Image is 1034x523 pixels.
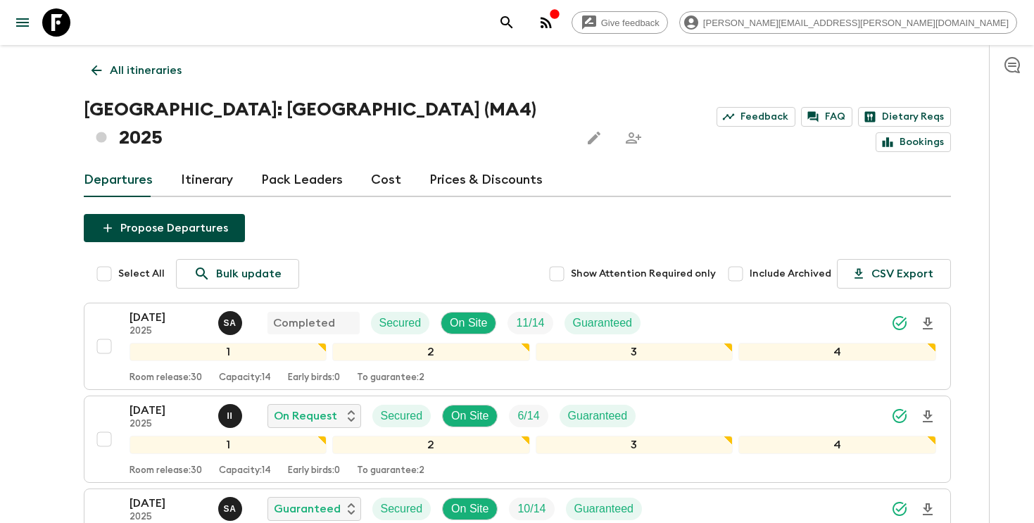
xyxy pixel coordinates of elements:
p: Room release: 30 [130,465,202,477]
span: Samir Achahri [218,501,245,512]
div: On Site [441,312,496,334]
div: On Site [442,405,498,427]
svg: Download Onboarding [919,408,936,425]
div: 4 [738,343,936,361]
div: Secured [371,312,430,334]
button: search adventures [493,8,521,37]
div: 2 [332,343,530,361]
p: All itineraries [110,62,182,79]
p: Guaranteed [573,315,633,332]
a: Departures [84,163,153,197]
button: menu [8,8,37,37]
span: Share this itinerary [619,124,648,152]
p: Bulk update [216,265,282,282]
span: [PERSON_NAME][EMAIL_ADDRESS][PERSON_NAME][DOMAIN_NAME] [695,18,1016,28]
span: Give feedback [593,18,667,28]
p: [DATE] [130,495,207,512]
button: [DATE]2025Samir AchahriCompletedSecuredOn SiteTrip FillGuaranteed1234Room release:30Capacity:14Ea... [84,303,951,390]
svg: Download Onboarding [919,315,936,332]
p: On Site [451,408,488,424]
p: Completed [273,315,335,332]
a: Bookings [876,132,951,152]
button: SA [218,497,245,521]
p: 2025 [130,419,207,430]
p: 2025 [130,512,207,523]
p: I I [227,410,233,422]
div: Trip Fill [507,312,553,334]
p: Early birds: 0 [288,465,340,477]
p: Room release: 30 [130,372,202,384]
span: Samir Achahri [218,315,245,327]
svg: Synced Successfully [891,500,908,517]
div: 1 [130,436,327,454]
p: Secured [381,500,423,517]
p: Secured [381,408,423,424]
div: 1 [130,343,327,361]
p: Capacity: 14 [219,465,271,477]
button: [DATE]2025Ismail IngriouiOn RequestSecuredOn SiteTrip FillGuaranteed1234Room release:30Capacity:1... [84,396,951,483]
p: [DATE] [130,309,207,326]
p: 6 / 14 [517,408,539,424]
p: Guaranteed [568,408,628,424]
h1: [GEOGRAPHIC_DATA]: [GEOGRAPHIC_DATA] (MA4) 2025 [84,96,569,152]
a: Itinerary [181,163,233,197]
a: Pack Leaders [261,163,343,197]
span: Include Archived [750,267,831,281]
button: CSV Export [837,259,951,289]
div: Secured [372,405,431,427]
p: 10 / 14 [517,500,546,517]
div: 3 [536,436,733,454]
a: Dietary Reqs [858,107,951,127]
div: Trip Fill [509,498,554,520]
a: Feedback [717,107,795,127]
button: Propose Departures [84,214,245,242]
p: To guarantee: 2 [357,465,424,477]
span: Show Attention Required only [571,267,716,281]
svg: Synced Successfully [891,315,908,332]
p: 2025 [130,326,207,337]
a: Give feedback [572,11,668,34]
div: 2 [332,436,530,454]
div: Secured [372,498,431,520]
span: Select All [118,267,165,281]
p: Capacity: 14 [219,372,271,384]
p: S A [224,503,237,515]
a: FAQ [801,107,852,127]
p: Early birds: 0 [288,372,340,384]
div: 4 [738,436,936,454]
p: [DATE] [130,402,207,419]
span: Ismail Ingrioui [218,408,245,420]
p: On Site [450,315,487,332]
a: Bulk update [176,259,299,289]
button: Edit this itinerary [580,124,608,152]
p: To guarantee: 2 [357,372,424,384]
button: II [218,404,245,428]
div: 3 [536,343,733,361]
p: 11 / 14 [516,315,544,332]
div: [PERSON_NAME][EMAIL_ADDRESS][PERSON_NAME][DOMAIN_NAME] [679,11,1017,34]
p: Guaranteed [274,500,341,517]
p: On Request [274,408,337,424]
svg: Synced Successfully [891,408,908,424]
p: On Site [451,500,488,517]
a: All itineraries [84,56,189,84]
div: On Site [442,498,498,520]
p: Secured [379,315,422,332]
p: Guaranteed [574,500,634,517]
svg: Download Onboarding [919,501,936,518]
a: Cost [371,163,401,197]
div: Trip Fill [509,405,548,427]
a: Prices & Discounts [429,163,543,197]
